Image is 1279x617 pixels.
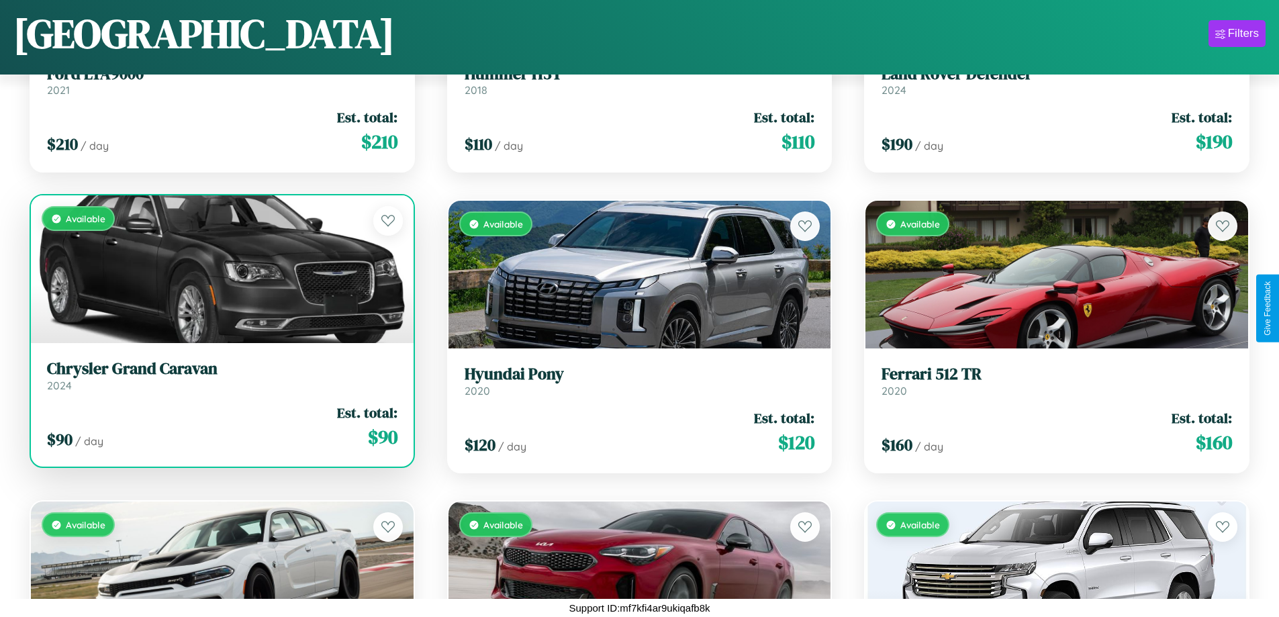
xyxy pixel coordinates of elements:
[882,133,912,155] span: $ 190
[47,428,73,450] span: $ 90
[47,64,397,97] a: Ford LTA90002021
[915,440,943,453] span: / day
[337,403,397,422] span: Est. total:
[66,213,105,224] span: Available
[465,365,815,397] a: Hyundai Pony2020
[900,519,940,530] span: Available
[13,6,395,61] h1: [GEOGRAPHIC_DATA]
[465,384,490,397] span: 2020
[1228,27,1259,40] div: Filters
[781,128,814,155] span: $ 110
[882,64,1232,97] a: Land Rover Defender2024
[47,379,72,392] span: 2024
[1172,107,1232,127] span: Est. total:
[465,434,495,456] span: $ 120
[569,599,710,617] p: Support ID: mf7kfi4ar9ukiqafb8k
[81,139,109,152] span: / day
[1209,20,1266,47] button: Filters
[754,107,814,127] span: Est. total:
[882,434,912,456] span: $ 160
[47,359,397,392] a: Chrysler Grand Caravan2024
[368,424,397,450] span: $ 90
[483,519,523,530] span: Available
[498,440,526,453] span: / day
[465,133,492,155] span: $ 110
[66,519,105,530] span: Available
[778,429,814,456] span: $ 120
[465,83,487,97] span: 2018
[882,365,1232,384] h3: Ferrari 512 TR
[882,384,907,397] span: 2020
[75,434,103,448] span: / day
[483,218,523,230] span: Available
[465,64,815,97] a: Hummer H3T2018
[1172,408,1232,428] span: Est. total:
[1263,281,1272,336] div: Give Feedback
[1196,128,1232,155] span: $ 190
[1196,429,1232,456] span: $ 160
[47,359,397,379] h3: Chrysler Grand Caravan
[754,408,814,428] span: Est. total:
[465,365,815,384] h3: Hyundai Pony
[915,139,943,152] span: / day
[361,128,397,155] span: $ 210
[47,133,78,155] span: $ 210
[900,218,940,230] span: Available
[882,83,906,97] span: 2024
[495,139,523,152] span: / day
[337,107,397,127] span: Est. total:
[882,365,1232,397] a: Ferrari 512 TR2020
[47,83,70,97] span: 2021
